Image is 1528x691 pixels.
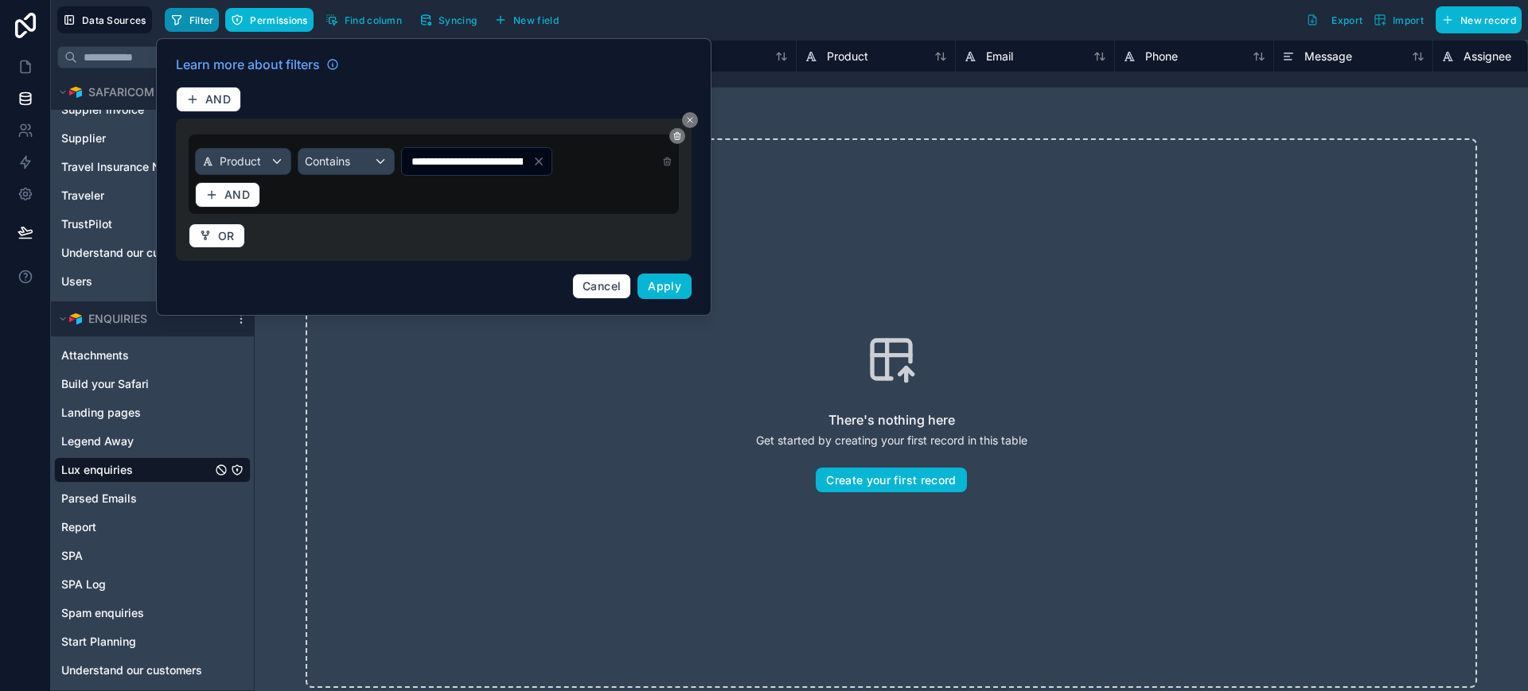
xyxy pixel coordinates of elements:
[205,92,231,107] span: AND
[572,274,631,299] button: Cancel
[195,182,260,208] button: AND
[225,8,319,32] a: Permissions
[414,8,489,32] a: Syncing
[637,274,692,299] button: Apply
[1460,14,1516,26] span: New record
[220,153,261,169] span: Product
[224,188,250,202] span: AND
[648,279,681,293] span: Apply
[583,279,621,293] span: Cancel
[225,8,313,32] button: Permissions
[345,14,402,26] span: Find column
[1331,14,1362,26] span: Export
[827,49,868,64] span: Product
[532,155,552,168] button: Clear
[195,148,291,175] button: Product
[82,14,146,26] span: Data Sources
[298,148,394,175] button: Contains
[513,14,559,26] span: New field
[816,468,966,493] button: Create your first record
[176,55,320,74] span: Learn more about filters
[1436,6,1522,33] button: New record
[176,87,241,112] button: AND
[1145,49,1178,64] span: Phone
[828,410,955,429] h2: There's nothing here
[176,55,339,74] a: Learn more about filters
[165,8,220,32] button: Filter
[1304,49,1352,64] span: Message
[1464,49,1511,64] span: Assignee
[305,153,350,169] span: Contains
[986,49,1013,64] span: Email
[218,229,235,243] span: OR
[489,8,564,32] button: New field
[756,433,1027,448] p: Get started by creating your first record in this table
[57,6,152,33] button: Data Sources
[320,8,407,32] button: Find column
[189,14,214,26] span: Filter
[189,223,245,249] button: OR
[1393,14,1424,26] span: Import
[1300,6,1368,33] button: Export
[250,14,307,26] span: Permissions
[1429,6,1522,33] a: New record
[1368,6,1429,33] button: Import
[414,8,482,32] button: Syncing
[439,14,477,26] span: Syncing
